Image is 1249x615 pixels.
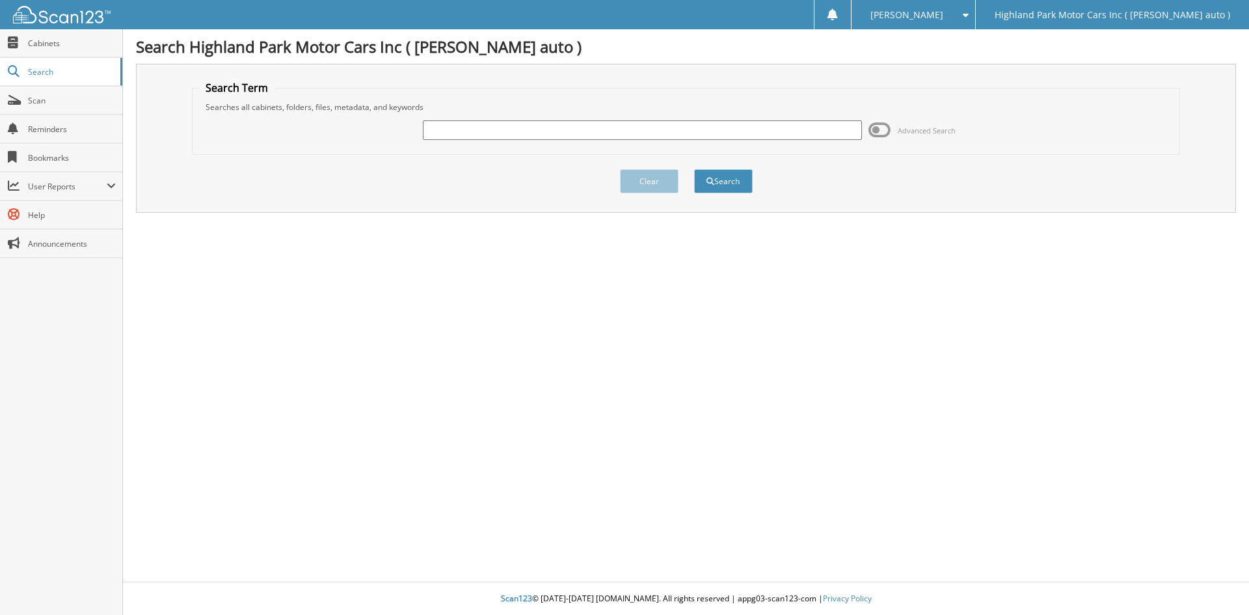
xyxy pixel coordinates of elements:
[28,238,116,249] span: Announcements
[1184,553,1249,615] iframe: Chat Widget
[501,593,532,604] span: Scan123
[28,152,116,163] span: Bookmarks
[123,583,1249,615] div: © [DATE]-[DATE] [DOMAIN_NAME]. All rights reserved | appg03-scan123-com |
[620,169,678,193] button: Clear
[870,11,943,19] span: [PERSON_NAME]
[28,210,116,221] span: Help
[199,81,275,95] legend: Search Term
[823,593,872,604] a: Privacy Policy
[28,124,116,135] span: Reminders
[898,126,956,135] span: Advanced Search
[28,38,116,49] span: Cabinets
[28,181,107,192] span: User Reports
[28,95,116,106] span: Scan
[13,6,111,23] img: scan123-logo-white.svg
[136,36,1236,57] h1: Search Highland Park Motor Cars Inc ( [PERSON_NAME] auto )
[995,11,1230,19] span: Highland Park Motor Cars Inc ( [PERSON_NAME] auto )
[28,66,114,77] span: Search
[694,169,753,193] button: Search
[199,102,1174,113] div: Searches all cabinets, folders, files, metadata, and keywords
